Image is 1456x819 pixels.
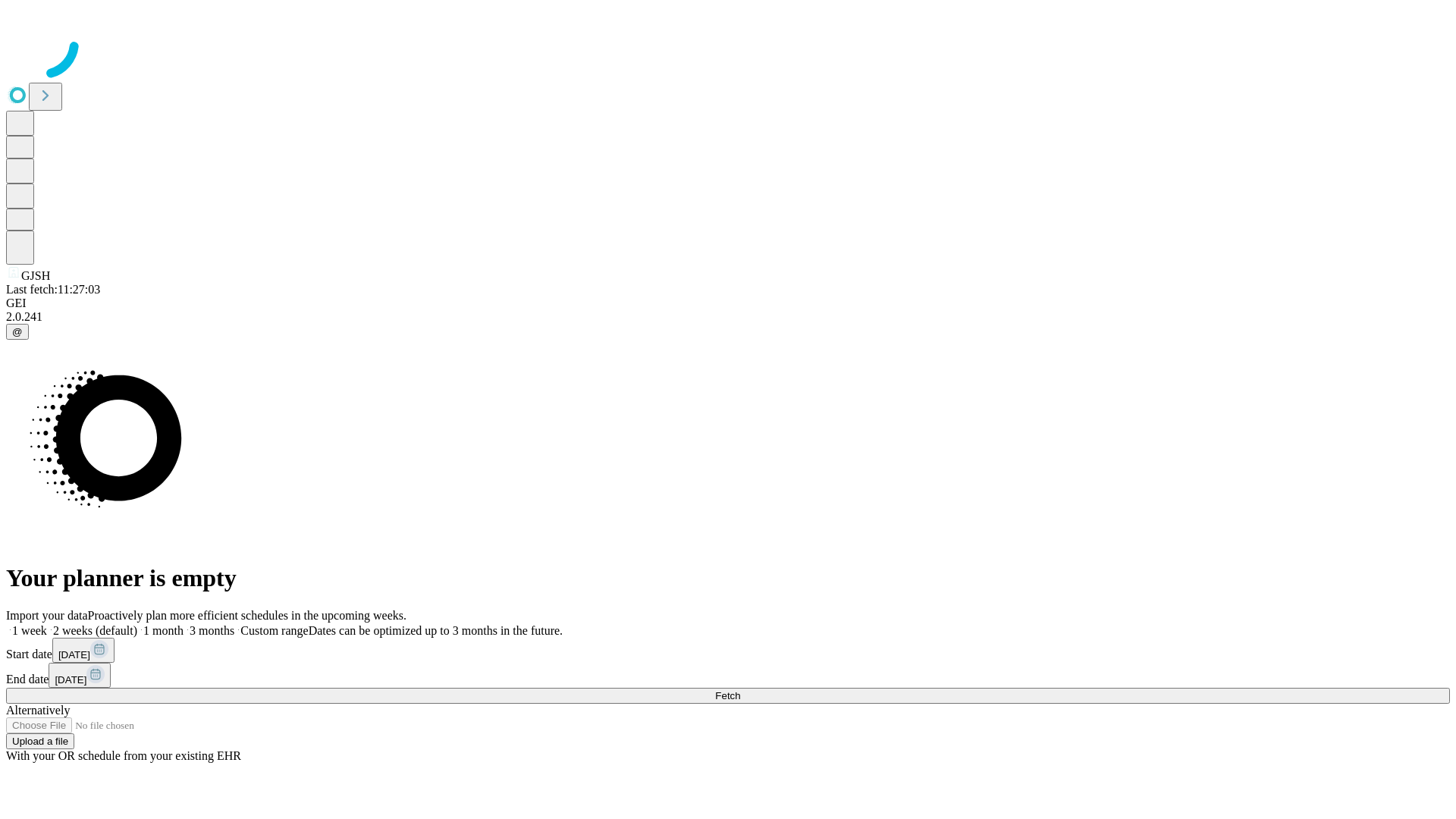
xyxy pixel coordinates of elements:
[88,609,406,622] span: Proactively plan more efficient schedules in the upcoming weeks.
[6,283,100,296] span: Last fetch: 11:27:03
[309,624,563,637] span: Dates can be optimized up to 3 months in the future.
[715,690,740,701] span: Fetch
[190,624,234,637] span: 3 months
[6,749,241,762] span: With your OR schedule from your existing EHR
[6,704,70,717] span: Alternatively
[240,624,308,637] span: Custom range
[6,310,1450,324] div: 2.0.241
[55,674,86,686] span: [DATE]
[6,663,1450,688] div: End date
[6,297,1450,310] div: GEI
[58,649,90,661] span: [DATE]
[49,663,111,688] button: [DATE]
[6,688,1450,704] button: Fetch
[21,269,50,282] span: GJSH
[6,638,1450,663] div: Start date
[6,733,74,749] button: Upload a file
[6,564,1450,592] h1: Your planner is empty
[143,624,184,637] span: 1 month
[52,638,115,663] button: [DATE]
[12,326,23,337] span: @
[53,624,137,637] span: 2 weeks (default)
[12,624,47,637] span: 1 week
[6,324,29,340] button: @
[6,609,88,622] span: Import your data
